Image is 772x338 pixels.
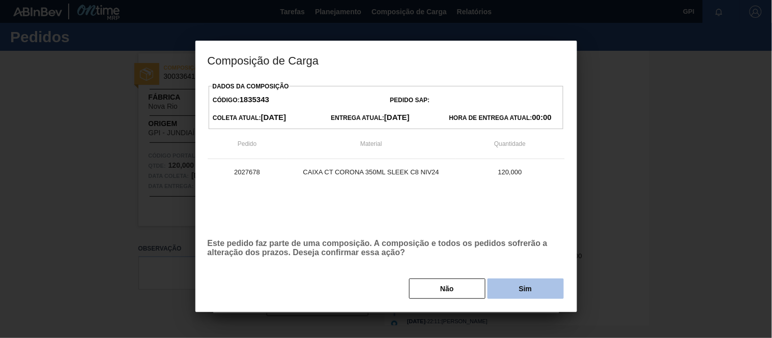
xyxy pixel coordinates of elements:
[384,113,410,121] strong: [DATE]
[208,159,287,185] td: 2027678
[195,41,577,79] h3: Composição de Carga
[409,279,485,299] button: Não
[390,97,430,104] span: Pedido SAP:
[213,83,289,90] label: Dados da Composição
[213,97,269,104] span: Código:
[532,113,552,121] strong: 00:00
[213,114,286,121] span: Coleta Atual:
[331,114,410,121] span: Entrega Atual:
[455,159,565,185] td: 120,000
[287,159,455,185] td: CAIXA CT CORONA 350ML SLEEK C8 NIV24
[261,113,287,121] strong: [DATE]
[488,279,564,299] button: Sim
[208,239,565,257] p: Este pedido faz parte de uma composição. A composição e todos os pedidos sofrerão a alteração dos...
[238,140,256,147] span: Pedido
[240,95,269,104] strong: 1835343
[494,140,526,147] span: Quantidade
[449,114,552,121] span: Hora de Entrega Atual:
[360,140,382,147] span: Material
